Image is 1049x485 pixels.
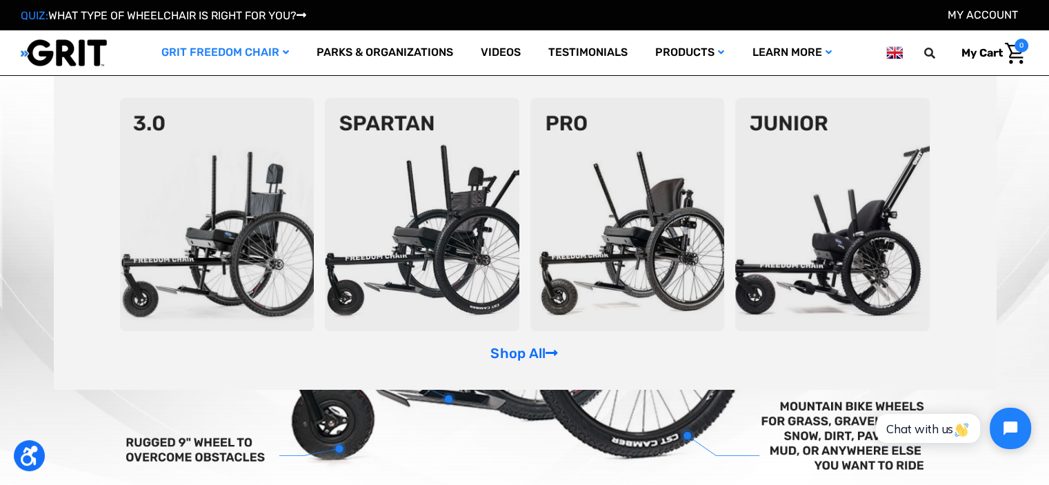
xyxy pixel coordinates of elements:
[120,98,314,331] img: 3point0.png
[735,98,930,331] img: junior-chair.png
[886,44,903,61] img: gb.png
[948,8,1018,21] a: Account
[961,46,1003,59] span: My Cart
[535,30,641,75] a: Testimonials
[1005,43,1025,64] img: Cart
[1015,39,1028,52] span: 0
[21,9,306,22] a: QUIZ:WHAT TYPE OF WHEELCHAIR IS RIGHT FOR YOU?
[21,39,107,67] img: GRIT All-Terrain Wheelchair and Mobility Equipment
[467,30,535,75] a: Videos
[490,345,558,362] a: Shop All
[228,57,303,70] span: Phone Number
[325,98,519,331] img: spartan2.png
[861,396,1043,461] iframe: Tidio Chat
[930,39,951,68] input: Search
[738,30,845,75] a: Learn More
[21,9,48,22] span: QUIZ:
[951,39,1028,68] a: Cart with 0 items
[148,30,303,75] a: GRIT Freedom Chair
[641,30,738,75] a: Products
[303,30,467,75] a: Parks & Organizations
[530,98,725,331] img: pro-chair.png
